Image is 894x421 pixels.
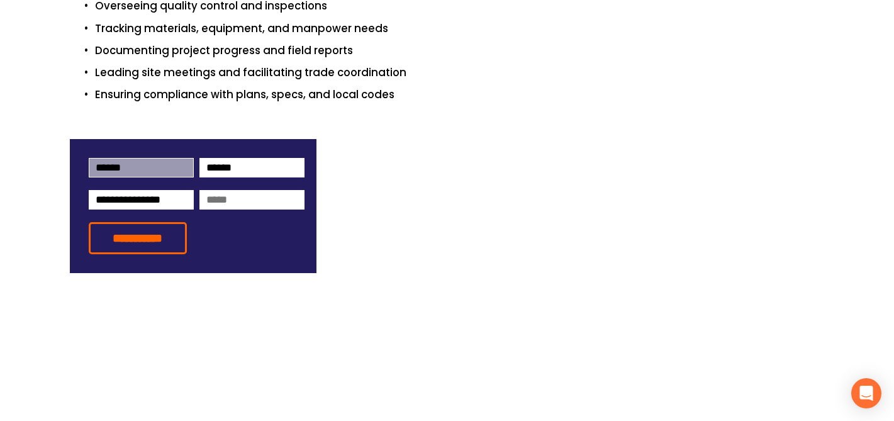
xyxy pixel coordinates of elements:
div: Open Intercom Messenger [851,378,881,408]
p: Tracking materials, equipment, and manpower needs [95,20,825,37]
p: Leading site meetings and facilitating trade coordination [95,64,825,81]
p: Documenting project progress and field reports [95,42,825,59]
p: Ensuring compliance with plans, specs, and local codes [95,86,825,103]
